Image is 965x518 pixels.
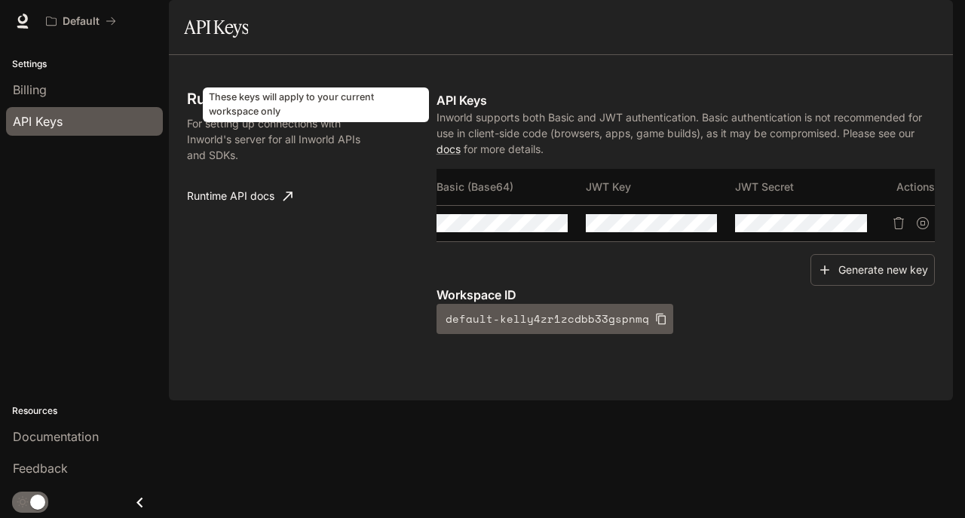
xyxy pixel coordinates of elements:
[437,109,935,157] p: Inworld supports both Basic and JWT authentication. Basic authentication is not recommended for u...
[437,286,935,304] p: Workspace ID
[187,91,274,106] h3: Runtime API
[885,169,935,205] th: Actions
[184,12,248,42] h1: API Keys
[437,143,461,155] a: docs
[437,169,586,205] th: Basic (Base64)
[586,169,735,205] th: JWT Key
[63,15,100,28] p: Default
[437,91,935,109] p: API Keys
[735,169,884,205] th: JWT Secret
[437,304,673,334] button: default-kelly4zr1zcdbb33gspnmq
[911,211,935,235] button: Suspend API key
[887,211,911,235] button: Delete API key
[810,254,935,287] button: Generate new key
[187,115,365,163] p: For setting up connections with Inworld's server for all Inworld APIs and SDKs.
[181,181,299,211] a: Runtime API docs
[203,87,429,122] div: These keys will apply to your current workspace only
[39,6,123,36] button: All workspaces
